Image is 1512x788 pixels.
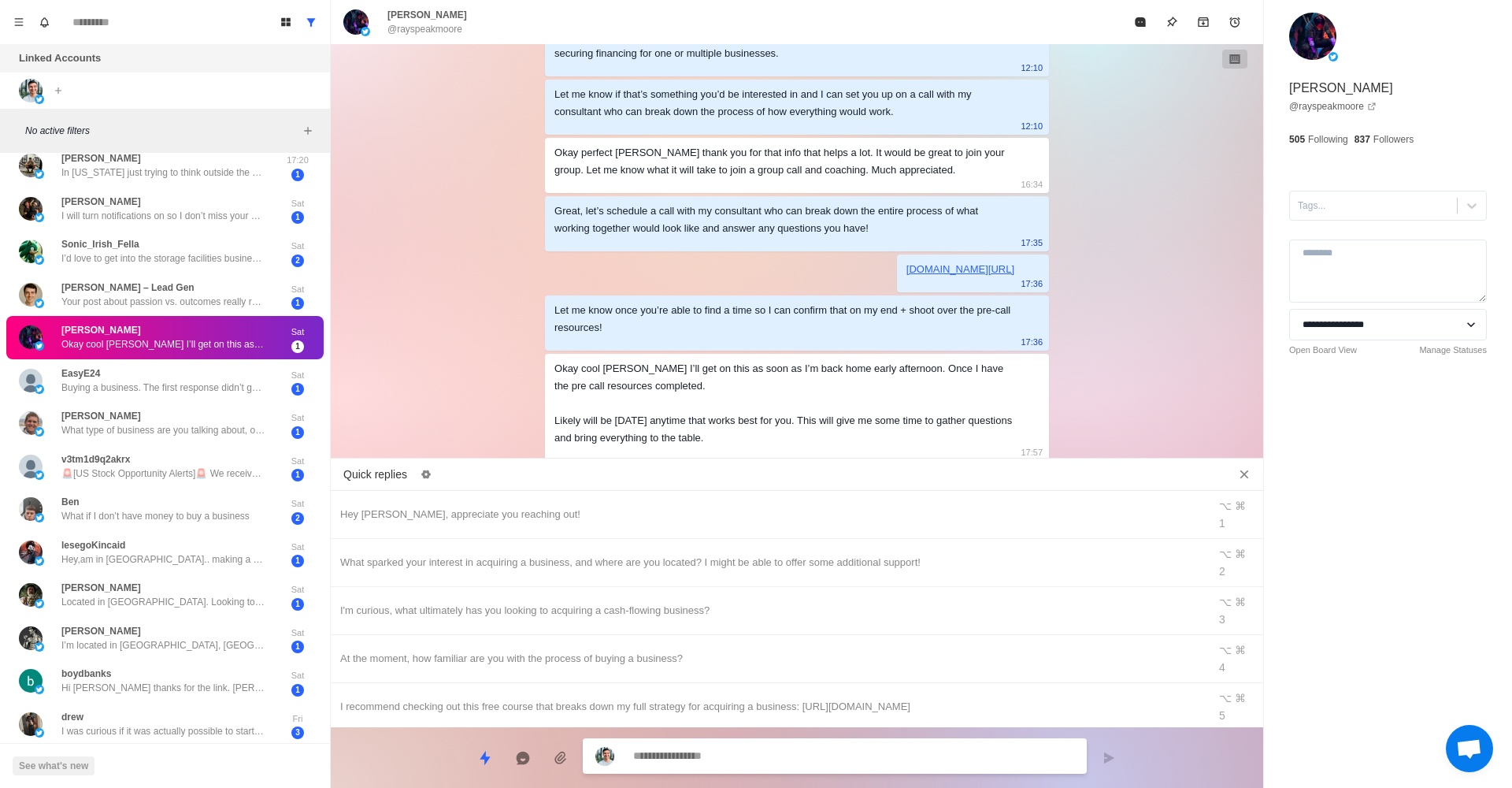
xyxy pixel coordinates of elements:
a: Open Board View [1289,344,1357,357]
p: Sonic_Irish_Fella [61,237,139,251]
span: 1 [291,211,304,224]
div: I recommend checking out this free course that breaks down my full strategy for acquiring a busin... [340,698,1199,716]
span: 2 [291,512,304,525]
p: Sat [278,240,317,253]
p: What if I don’t have money to buy a business [61,509,250,523]
img: picture [35,255,44,265]
p: Buying a business. The first response didn’t go through [61,381,266,395]
span: 1 [291,169,304,181]
p: 🚨[US Stock Opportunity Alerts]🚨 We receive daily alerts for 2-3 promising stocks and trading oppo... [61,466,266,481]
div: ⌥ ⌘ 3 [1219,593,1254,628]
button: Quick replies [469,742,501,774]
p: What type of business are you talking about, one that does only $250k in revenue? [61,423,266,437]
span: 1 [291,383,304,396]
img: picture [35,728,44,738]
span: 1 [291,340,304,353]
span: 1 [291,469,304,481]
div: What sparked your interest in acquiring a business, and where are you located? I might be able to... [340,554,1199,571]
button: Mark as read [1125,6,1156,38]
p: [PERSON_NAME] [61,624,141,638]
img: picture [1289,13,1336,60]
p: drew [61,710,83,724]
img: picture [35,470,44,480]
img: picture [19,197,43,221]
p: Okay cool [PERSON_NAME] I’ll get on this as soon as I’m back home early afternoon. Once I have th... [61,337,266,351]
img: picture [19,411,43,435]
p: Hi [PERSON_NAME] thanks for the link. [PERSON_NAME] mentioned you in one of his YouTube Q&amp;As.... [61,681,266,695]
p: Sat [278,497,317,511]
img: picture [361,27,370,36]
img: picture [19,497,43,521]
div: Let me know once you’re able to find a time so I can confirm that on my end + shoot over the pre-... [554,302,1014,336]
span: 1 [291,684,304,697]
p: Linked Accounts [19,50,101,66]
div: ⌥ ⌘ 2 [1219,545,1254,580]
div: Open chat [1446,725,1493,772]
div: Hey [PERSON_NAME], appreciate you reaching out! [340,506,1199,523]
img: picture [19,283,43,307]
button: Menu [6,9,31,35]
button: Show all conversations [298,9,324,35]
p: I’d love to get into the storage facilities business. I’m retiring in a few years time (currently... [61,251,266,266]
p: No active filters [25,124,298,138]
img: picture [19,240,43,263]
p: 12:10 [1021,59,1043,76]
span: 1 [291,598,304,611]
img: picture [35,169,44,179]
button: Notifications [31,9,57,35]
p: @rayspeakmoore [387,22,462,36]
img: picture [1329,52,1338,61]
p: Quick replies [343,466,407,483]
div: Okay cool [PERSON_NAME] I’ll get on this as soon as I’m back home early afternoon. Once I have th... [554,360,1014,447]
span: 1 [291,426,304,439]
p: I will turn notifications on so I don’t miss your messages [61,209,266,223]
div: Great, let’s schedule a call with my consultant who can break down the entire process of what wor... [554,203,1014,237]
p: Sat [278,411,317,425]
img: picture [35,642,44,652]
div: At the moment, how familiar are you with the process of buying a business? [340,650,1199,667]
span: 1 [291,641,304,653]
button: Reply with AI [507,742,539,774]
p: Located in [GEOGRAPHIC_DATA]. Looking to acquire something with $0 down and no loans - just selle... [61,595,266,609]
p: Sat [278,669,317,682]
img: picture [35,599,44,608]
p: Followers [1373,132,1414,147]
img: picture [35,513,44,522]
p: [PERSON_NAME] [387,8,467,22]
p: v3tm1d9q2akrx [61,452,130,466]
p: 505 [1289,132,1305,147]
p: Following [1308,132,1348,147]
img: picture [35,685,44,694]
img: picture [35,427,44,437]
img: picture [19,541,43,564]
p: 17:35 [1021,234,1043,251]
a: Manage Statuses [1419,344,1487,357]
p: Your post about passion vs. outcomes really resonated. I agree that business itself is just the v... [61,295,266,309]
img: picture [35,299,44,308]
p: EasyE24 [61,366,100,381]
button: Send message [1093,742,1125,774]
button: Add filters [298,121,317,140]
p: [PERSON_NAME] – Lead Gen [61,281,195,295]
img: picture [595,747,614,766]
p: Sat [278,626,317,640]
div: ⌥ ⌘ 1 [1219,497,1254,532]
img: picture [19,325,43,349]
p: Fri [278,712,317,726]
a: @rayspeakmoore [1289,99,1377,113]
p: In [US_STATE] just trying to think outside the box for extra income [61,165,266,180]
button: Add account [49,81,68,100]
img: picture [35,385,44,394]
img: picture [19,669,43,693]
img: picture [35,341,44,351]
p: I’m located in [GEOGRAPHIC_DATA], [GEOGRAPHIC_DATA]. The attraction of finding and owning good, s... [61,638,266,652]
img: picture [19,154,43,177]
img: picture [19,626,43,650]
p: Sat [278,325,317,339]
p: [PERSON_NAME] [61,323,141,337]
p: 16:34 [1021,176,1043,193]
img: picture [19,369,43,392]
a: [DOMAIN_NAME][URL] [906,263,1014,275]
div: Okay perfect [PERSON_NAME] thank you for that info that helps a lot. It would be great to join yo... [554,144,1014,179]
button: Add reminder [1219,6,1251,38]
